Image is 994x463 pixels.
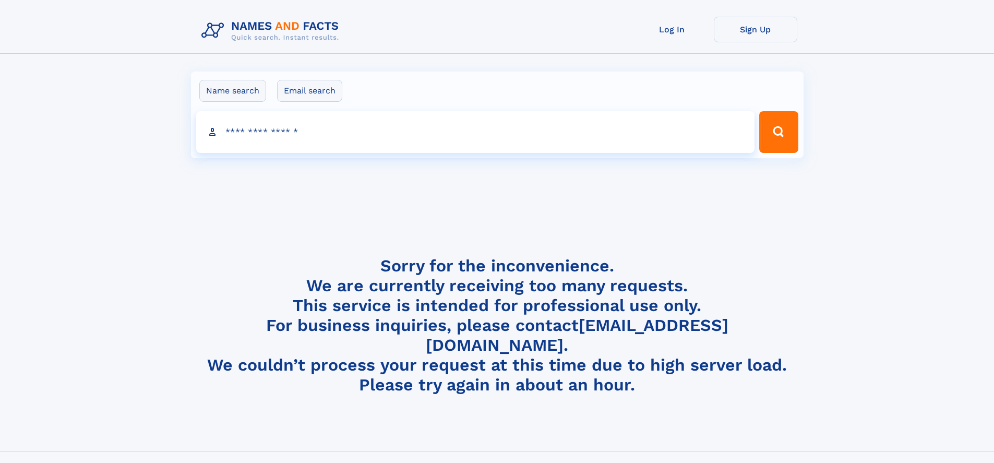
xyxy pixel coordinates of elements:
[197,256,797,395] h4: Sorry for the inconvenience. We are currently receiving too many requests. This service is intend...
[197,17,348,45] img: Logo Names and Facts
[714,17,797,42] a: Sign Up
[759,111,798,153] button: Search Button
[199,80,266,102] label: Name search
[196,111,755,153] input: search input
[630,17,714,42] a: Log In
[277,80,342,102] label: Email search
[426,315,728,355] a: [EMAIL_ADDRESS][DOMAIN_NAME]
